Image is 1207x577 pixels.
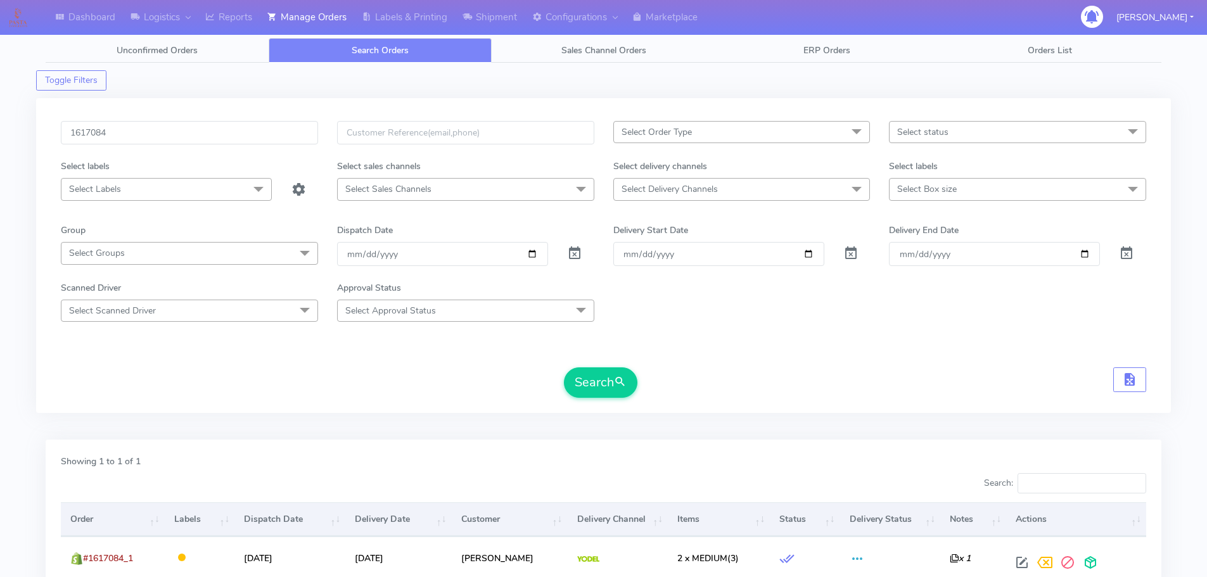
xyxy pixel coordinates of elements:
button: Search [564,367,637,398]
span: #1617084_1 [83,552,133,564]
img: Yodel [577,556,599,562]
span: 2 x MEDIUM [677,552,727,564]
i: x 1 [950,552,971,564]
input: Customer Reference(email,phone) [337,121,594,144]
span: Select Labels [69,183,121,195]
label: Delivery End Date [889,224,959,237]
th: Dispatch Date: activate to sort column ascending [234,502,345,536]
button: [PERSON_NAME] [1107,4,1203,30]
label: Approval Status [337,281,401,295]
img: shopify.png [70,552,83,565]
label: Search: [984,473,1146,493]
th: Items: activate to sort column ascending [668,502,770,536]
span: Select Groups [69,247,125,259]
span: Select Delivery Channels [622,183,718,195]
th: Notes: activate to sort column ascending [940,502,1006,536]
span: Search Orders [352,44,409,56]
span: Select Scanned Driver [69,305,156,317]
th: Delivery Date: activate to sort column ascending [345,502,451,536]
label: Showing 1 to 1 of 1 [61,455,141,468]
span: (3) [677,552,739,564]
input: Search: [1018,473,1146,493]
label: Select labels [61,160,110,173]
span: Select Sales Channels [345,183,431,195]
label: Dispatch Date [337,224,393,237]
th: Status: activate to sort column ascending [770,502,840,536]
th: Labels: activate to sort column ascending [165,502,234,536]
button: Toggle Filters [36,70,106,91]
label: Group [61,224,86,237]
th: Customer: activate to sort column ascending [452,502,568,536]
span: Select Approval Status [345,305,436,317]
span: Orders List [1028,44,1072,56]
th: Delivery Channel: activate to sort column ascending [567,502,668,536]
label: Select labels [889,160,938,173]
label: Select delivery channels [613,160,707,173]
label: Scanned Driver [61,281,121,295]
span: ERP Orders [803,44,850,56]
ul: Tabs [46,38,1161,63]
th: Order: activate to sort column ascending [61,502,165,536]
label: Delivery Start Date [613,224,688,237]
th: Delivery Status: activate to sort column ascending [840,502,941,536]
th: Actions: activate to sort column ascending [1006,502,1146,536]
span: Select Box size [897,183,957,195]
label: Select sales channels [337,160,421,173]
span: Unconfirmed Orders [117,44,198,56]
span: Select Order Type [622,126,692,138]
span: Sales Channel Orders [561,44,646,56]
span: Select status [897,126,948,138]
input: Order Id [61,121,318,144]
